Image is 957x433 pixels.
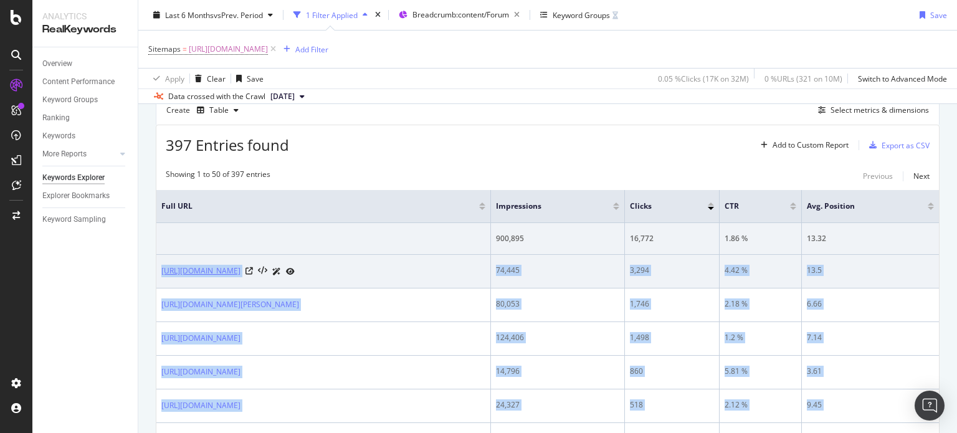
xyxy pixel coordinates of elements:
[725,265,796,276] div: 4.42 %
[42,130,75,143] div: Keywords
[247,73,264,83] div: Save
[756,135,849,155] button: Add to Custom Report
[207,73,226,83] div: Clear
[831,105,929,115] div: Select metrics & dimensions
[813,103,929,118] button: Select metrics & dimensions
[148,5,278,25] button: Last 6 MonthsvsPrev. Period
[168,91,265,102] div: Data crossed with the Crawl
[496,298,619,310] div: 80,053
[412,9,509,20] span: Breadcrumb: content/Forum
[209,107,229,114] div: Table
[630,233,714,244] div: 16,772
[373,9,383,21] div: times
[42,171,105,184] div: Keywords Explorer
[183,44,187,54] span: =
[496,332,619,343] div: 124,406
[161,399,240,412] a: [URL][DOMAIN_NAME]
[725,332,796,343] div: 1.2 %
[807,298,934,310] div: 6.66
[496,233,619,244] div: 900,895
[915,391,945,421] div: Open Intercom Messenger
[42,213,106,226] div: Keyword Sampling
[630,399,714,411] div: 518
[807,366,934,377] div: 3.61
[279,42,328,57] button: Add Filter
[42,22,128,37] div: RealKeywords
[630,265,714,276] div: 3,294
[853,69,947,88] button: Switch to Advanced Mode
[882,140,930,151] div: Export as CSV
[161,298,299,311] a: [URL][DOMAIN_NAME][PERSON_NAME]
[496,366,619,377] div: 14,796
[496,265,619,276] div: 74,445
[858,73,947,83] div: Switch to Advanced Mode
[725,233,796,244] div: 1.86 %
[190,69,226,88] button: Clear
[725,366,796,377] div: 5.81 %
[42,75,129,88] a: Content Performance
[807,399,934,411] div: 9.45
[864,135,930,155] button: Export as CSV
[42,75,115,88] div: Content Performance
[245,267,253,275] a: Visit Online Page
[658,73,749,83] div: 0.05 % Clicks ( 17K on 32M )
[630,366,714,377] div: 860
[496,201,594,212] span: Impressions
[42,93,98,107] div: Keyword Groups
[258,267,267,275] button: View HTML Source
[165,9,214,20] span: Last 6 Months
[807,201,909,212] span: Avg. Position
[930,9,947,20] div: Save
[161,201,460,212] span: Full URL
[288,5,373,25] button: 1 Filter Applied
[630,298,714,310] div: 1,746
[553,9,610,20] div: Keyword Groups
[161,332,240,345] a: [URL][DOMAIN_NAME]
[42,130,129,143] a: Keywords
[807,265,934,276] div: 13.5
[166,135,289,155] span: 397 Entries found
[807,332,934,343] div: 7.14
[725,298,796,310] div: 2.18 %
[42,57,72,70] div: Overview
[913,169,930,184] button: Next
[265,89,310,104] button: [DATE]
[166,169,270,184] div: Showing 1 to 50 of 397 entries
[42,171,129,184] a: Keywords Explorer
[630,201,689,212] span: Clicks
[42,213,129,226] a: Keyword Sampling
[42,189,110,202] div: Explorer Bookmarks
[189,40,268,58] span: [URL][DOMAIN_NAME]
[166,100,244,120] div: Create
[630,332,714,343] div: 1,498
[42,189,129,202] a: Explorer Bookmarks
[165,73,184,83] div: Apply
[535,5,623,25] button: Keyword Groups
[42,112,129,125] a: Ranking
[214,9,263,20] span: vs Prev. Period
[42,57,129,70] a: Overview
[863,169,893,184] button: Previous
[773,141,849,149] div: Add to Custom Report
[764,73,842,83] div: 0 % URLs ( 321 on 10M )
[807,233,934,244] div: 13.32
[231,69,264,88] button: Save
[161,366,240,378] a: [URL][DOMAIN_NAME]
[148,44,181,54] span: Sitemaps
[915,5,947,25] button: Save
[272,265,281,278] a: AI Url Details
[394,5,525,25] button: Breadcrumb:content/Forum
[725,201,771,212] span: CTR
[42,93,129,107] a: Keyword Groups
[148,69,184,88] button: Apply
[192,100,244,120] button: Table
[913,171,930,181] div: Next
[295,44,328,54] div: Add Filter
[306,9,358,20] div: 1 Filter Applied
[42,10,128,22] div: Analytics
[42,148,87,161] div: More Reports
[725,399,796,411] div: 2.12 %
[270,91,295,102] span: 2025 Aug. 4th
[496,399,619,411] div: 24,327
[286,265,295,278] a: URL Inspection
